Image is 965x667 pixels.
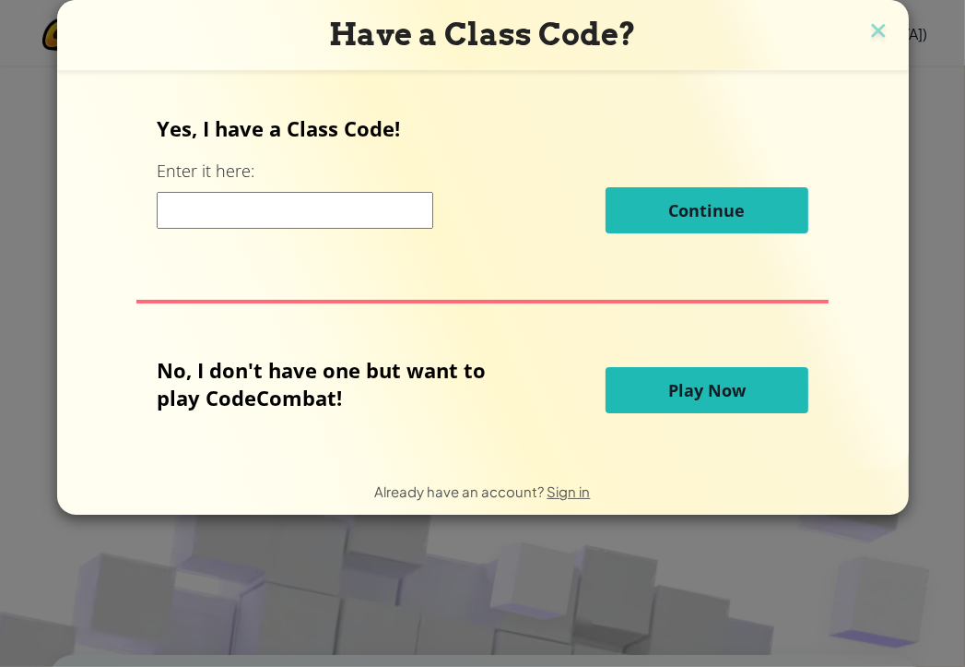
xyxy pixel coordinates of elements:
a: Sign in [547,482,591,500]
p: No, I don't have one but want to play CodeCombat! [157,356,513,411]
span: Already have an account? [375,482,547,500]
button: Continue [606,187,808,233]
label: Enter it here: [157,160,254,183]
span: Continue [669,199,746,221]
img: close icon [866,18,890,46]
button: Play Now [606,367,808,413]
span: Play Now [668,379,746,401]
p: Yes, I have a Class Code! [157,114,808,142]
span: Have a Class Code? [329,16,636,53]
